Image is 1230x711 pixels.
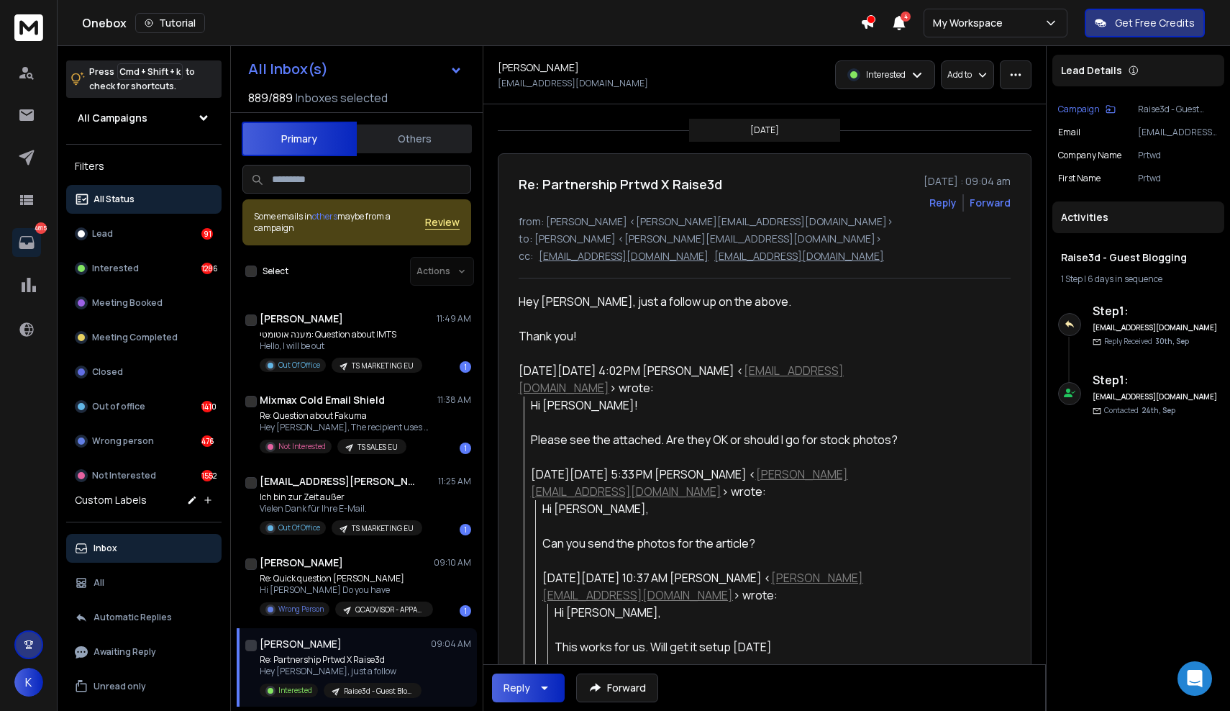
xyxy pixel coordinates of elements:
[278,360,320,371] p: Out Of Office
[278,604,324,615] p: Wrong Person
[750,124,779,136] p: [DATE]
[82,13,860,33] div: Onebox
[1061,273,1083,285] span: 1 Step
[947,69,972,81] p: Add to
[425,215,460,230] button: Review
[519,214,1011,229] p: from: [PERSON_NAME] <[PERSON_NAME][EMAIL_ADDRESS][DOMAIN_NAME]>
[92,332,178,343] p: Meeting Completed
[78,111,147,125] h1: All Campaigns
[66,638,222,666] button: Awaiting Reply
[437,394,471,406] p: 11:38 AM
[92,228,113,240] p: Lead
[498,78,648,89] p: [EMAIL_ADDRESS][DOMAIN_NAME]
[278,441,326,452] p: Not Interested
[260,637,342,651] h1: [PERSON_NAME]
[117,63,183,80] span: Cmd + Shift + k
[1138,173,1218,184] p: Prtwd
[519,327,939,345] div: Thank you!
[92,470,156,481] p: Not Interested
[901,12,911,22] span: 4
[1138,104,1218,115] p: Raise3d - Guest Blogging
[1138,150,1218,161] p: Prtwd
[866,69,906,81] p: Interested
[278,522,320,533] p: Out Of Office
[460,443,471,454] div: 1
[519,293,939,345] div: Hey [PERSON_NAME], just a follow up on the above.
[492,674,565,702] button: Reply
[94,681,146,692] p: Unread only
[14,668,43,697] button: K
[296,89,388,107] h3: Inboxes selected
[312,210,337,222] span: others
[519,232,1011,246] p: to: [PERSON_NAME] <[PERSON_NAME][EMAIL_ADDRESS][DOMAIN_NAME]>
[542,569,939,604] div: [DATE][DATE] 10:37 AM [PERSON_NAME] < > wrote:
[1093,302,1218,320] h6: Step 1 :
[1093,391,1218,402] h6: [EMAIL_ADDRESS][DOMAIN_NAME]
[92,401,145,412] p: Out of office
[94,194,135,205] p: All Status
[260,329,422,340] p: מענה אוטומטי: Question about IMTS
[66,156,222,176] h3: Filters
[260,556,343,570] h1: [PERSON_NAME]
[260,503,422,515] p: Vielen Dank für Ihre E-Mail.
[92,435,154,447] p: Wrong person
[531,466,939,500] div: [DATE][DATE] 5:33 PM [PERSON_NAME] < > wrote:
[531,397,939,448] div: Hi [PERSON_NAME]! Please see the attached. Are they OK or should I go for stock photos?
[1104,336,1189,347] p: Reply Received
[94,646,156,658] p: Awaiting Reply
[12,228,41,257] a: 4815
[260,312,343,326] h1: [PERSON_NAME]
[35,222,47,234] p: 4815
[1061,273,1216,285] div: |
[201,401,213,412] div: 1410
[260,422,432,433] p: Hey [PERSON_NAME], The recipient uses Mixmax
[438,476,471,487] p: 11:25 AM
[519,249,533,263] p: cc:
[352,523,414,534] p: TS MARKETING EU
[1093,322,1218,333] h6: [EMAIL_ADDRESS][DOMAIN_NAME]
[66,185,222,214] button: All Status
[260,393,385,407] h1: Mixmax Cold Email Shield
[260,584,432,596] p: Hi [PERSON_NAME] Do you have
[1115,16,1195,30] p: Get Free Credits
[242,122,357,156] button: Primary
[201,228,213,240] div: 91
[1061,63,1122,78] p: Lead Details
[66,392,222,421] button: Out of office1410
[1058,127,1080,138] p: Email
[201,263,213,274] div: 1286
[66,104,222,132] button: All Campaigns
[66,534,222,563] button: Inbox
[248,89,293,107] span: 889 / 889
[542,535,939,552] div: Can you send the photos for the article?
[92,263,139,274] p: Interested
[260,340,422,352] p: Hello, I will be out
[1058,173,1101,184] p: First Name
[66,323,222,352] button: Meeting Completed
[66,254,222,283] button: Interested1286
[260,573,432,584] p: Re: Quick question [PERSON_NAME]
[431,638,471,650] p: 09:04 AM
[66,461,222,490] button: Not Interested1552
[75,493,147,507] h3: Custom Labels
[519,174,722,194] h1: Re: Partnership Prtwd X Raise3d
[929,196,957,210] button: Reply
[355,604,424,615] p: QCADVISOR - APPAREL v3
[504,681,530,695] div: Reply
[66,358,222,386] button: Closed
[1058,150,1121,161] p: Company Name
[260,492,422,503] p: Ich bin zur Zeit außer
[1142,405,1175,415] span: 24th, Sep
[352,361,414,371] p: TS MARKETING EU
[260,654,422,666] p: Re: Partnership Prtwd X Raise3d
[970,196,1011,210] div: Forward
[260,474,418,489] h1: [EMAIL_ADDRESS][PERSON_NAME][DOMAIN_NAME]
[1058,104,1116,115] button: Campaign
[94,577,104,589] p: All
[66,427,222,456] button: Wrong person476
[434,557,471,569] p: 09:10 AM
[1138,127,1218,138] p: [EMAIL_ADDRESS][DOMAIN_NAME]
[66,569,222,597] button: All
[460,361,471,373] div: 1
